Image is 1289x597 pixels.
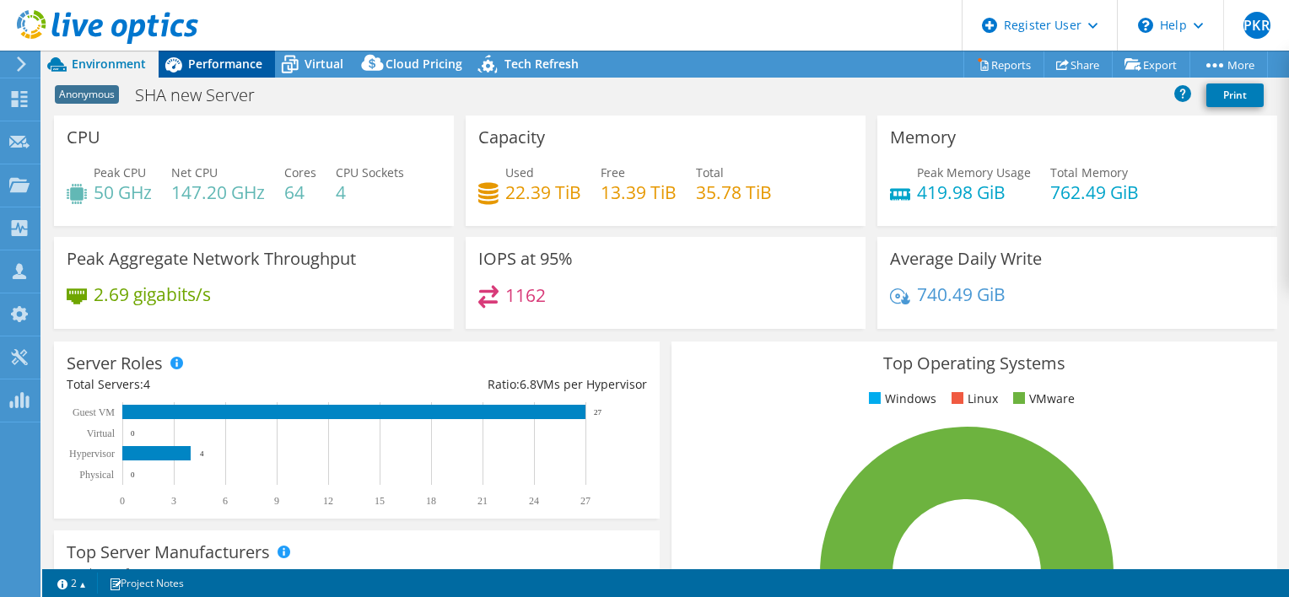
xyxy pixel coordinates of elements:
[917,164,1031,180] span: Peak Memory Usage
[1050,183,1139,202] h4: 762.49 GiB
[274,495,279,507] text: 9
[357,375,647,394] div: Ratio: VMs per Hypervisor
[696,183,772,202] h4: 35.78 TiB
[55,85,119,104] span: Anonymous
[120,495,125,507] text: 0
[127,86,281,105] h1: SHA new Server
[890,250,1042,268] h3: Average Daily Write
[1009,390,1075,408] li: VMware
[723,567,754,579] tspan: 100.0%
[67,564,647,583] h4: Total Manufacturers:
[504,56,579,72] span: Tech Refresh
[520,376,537,392] span: 6.8
[67,375,357,394] div: Total Servers:
[171,164,218,180] span: Net CPU
[67,250,356,268] h3: Peak Aggregate Network Throughput
[175,565,181,581] span: 1
[94,164,146,180] span: Peak CPU
[580,495,591,507] text: 27
[67,354,163,373] h3: Server Roles
[917,285,1006,304] h4: 740.49 GiB
[73,406,115,418] text: Guest VM
[200,449,204,458] text: 4
[72,56,146,72] span: Environment
[323,495,333,507] text: 12
[94,183,152,202] h4: 50 GHz
[386,56,462,72] span: Cloud Pricing
[426,495,436,507] text: 18
[963,51,1044,78] a: Reports
[1206,83,1264,107] a: Print
[1044,51,1113,78] a: Share
[1189,51,1268,78] a: More
[67,543,270,562] h3: Top Server Manufacturers
[1243,12,1270,39] span: PKR
[890,128,956,147] h3: Memory
[375,495,385,507] text: 15
[79,469,114,481] text: Physical
[171,183,265,202] h4: 147.20 GHz
[131,471,135,479] text: 0
[477,495,488,507] text: 21
[505,183,581,202] h4: 22.39 TiB
[131,429,135,438] text: 0
[284,164,316,180] span: Cores
[67,128,100,147] h3: CPU
[1112,51,1190,78] a: Export
[684,354,1265,373] h3: Top Operating Systems
[188,56,262,72] span: Performance
[143,376,150,392] span: 4
[94,285,211,304] h4: 2.69 gigabits/s
[1050,164,1128,180] span: Total Memory
[97,573,196,594] a: Project Notes
[594,408,602,417] text: 27
[917,183,1031,202] h4: 419.98 GiB
[505,286,546,304] h4: 1162
[171,495,176,507] text: 3
[46,573,98,594] a: 2
[601,183,677,202] h4: 13.39 TiB
[529,495,539,507] text: 24
[865,390,936,408] li: Windows
[947,390,998,408] li: Linux
[601,164,625,180] span: Free
[87,428,116,439] text: Virtual
[505,164,534,180] span: Used
[336,183,404,202] h4: 4
[336,164,404,180] span: CPU Sockets
[223,495,228,507] text: 6
[754,567,787,579] tspan: ESXi 7.0
[284,183,316,202] h4: 64
[1138,18,1153,33] svg: \n
[478,128,545,147] h3: Capacity
[69,448,115,460] text: Hypervisor
[478,250,573,268] h3: IOPS at 95%
[696,164,724,180] span: Total
[305,56,343,72] span: Virtual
